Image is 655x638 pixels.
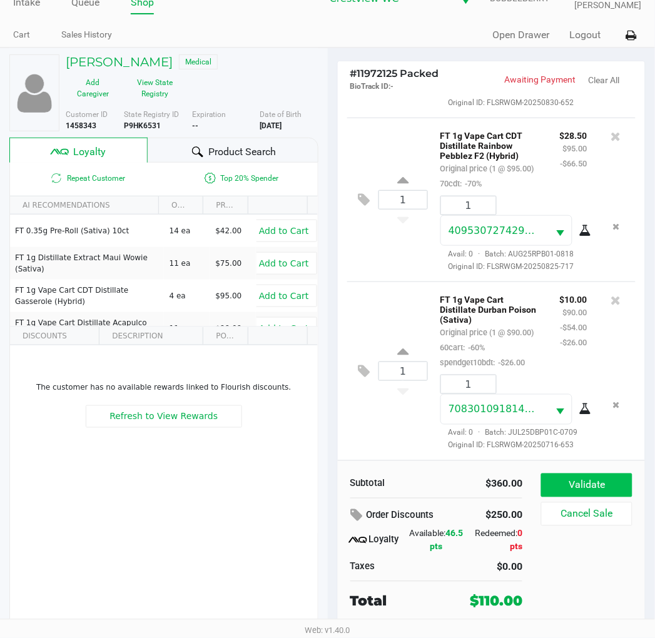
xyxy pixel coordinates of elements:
div: Data table [10,196,318,327]
small: 60cart: [440,343,485,352]
th: DESCRIPTION [99,327,203,345]
div: $250.00 [477,505,522,526]
button: Logout [570,28,601,43]
button: Add to Cart [251,220,317,242]
span: Add to Cart [259,258,309,268]
button: Cancel Sale [541,502,632,526]
span: Avail: 0 Batch: JUL25DBP01C-0709 [440,428,578,437]
td: FT 1g Vape Cart CDT Distillate Gasserole (Hybrid) [10,280,164,312]
p: FT 1g Vape Cart CDT Distillate Rainbow Pebblez F2 (Hybrid) [440,128,541,161]
div: Taxes [350,560,427,574]
small: spendget10bdt: [440,358,526,367]
div: Data table [10,327,318,534]
button: Select [548,216,572,245]
td: FT 1g Distillate Extract Maui Wowie (Sativa) [10,247,164,280]
div: Total [350,591,452,612]
b: 1458343 [66,121,96,130]
span: · [474,428,485,437]
p: $10.00 [560,291,587,305]
button: Add to Cart [251,317,317,340]
span: Add to Cart [259,323,309,333]
span: Web: v1.40.0 [305,626,350,635]
div: Order Discounts [350,505,459,527]
div: Loyalty [350,533,408,548]
div: Available: [408,527,465,554]
span: Add to Cart [259,291,309,301]
span: $90.00 [215,324,241,333]
span: Date of Birth [260,110,302,119]
span: $95.00 [215,291,241,300]
small: Original price (1 @ $90.00) [440,328,534,337]
div: Redeemed: [465,527,523,554]
small: $90.00 [563,308,587,317]
span: Original ID: FLSRWGM-20250825-717 [440,261,587,272]
p: The customer has no available rewards linked to Flourish discounts. [15,382,313,393]
button: Add to Cart [251,285,317,307]
b: P9HK6531 [124,121,161,130]
a: Cart [13,27,30,43]
span: Top 20% Spender [164,171,318,186]
th: PRICE [203,196,247,215]
div: $0.00 [446,560,523,575]
button: Open Drawer [493,28,550,43]
th: DISCOUNTS [10,327,99,345]
span: Refresh to View Rewards [109,412,218,422]
td: 11 ea [164,312,210,345]
span: -60% [465,343,485,352]
span: Avail: 0 Batch: AUG25RPB01-0818 [440,250,574,258]
inline-svg: Is repeat customer [49,171,64,186]
span: 11972125 Packed [350,68,439,79]
p: $28.50 [560,128,587,141]
p: FT 1g Vape Cart Distillate Durban Poison (Sativa) [440,291,541,325]
td: FT 0.35g Pre-Roll (Sativa) 10ct [10,215,164,247]
button: View State Registry [120,73,183,104]
button: Add Caregiver [66,73,120,104]
div: Subtotal [350,477,427,491]
button: Validate [541,473,632,497]
span: · [474,250,485,258]
span: Medical [179,54,218,69]
button: Add to Cart [251,252,317,275]
span: Expiration [192,110,226,119]
small: -$54.00 [561,323,587,332]
span: - [391,82,394,91]
th: ON HAND [158,196,203,215]
span: $42.00 [215,226,241,235]
th: POINTS [203,327,247,345]
span: $75.00 [215,259,241,268]
b: [DATE] [260,121,282,130]
span: -$26.00 [495,358,526,367]
small: -$66.50 [561,159,587,168]
div: $110.00 [470,591,522,612]
span: 4095307274292659 [449,225,551,236]
span: 46.5 pts [430,529,464,552]
button: Clear All [589,74,620,87]
div: $360.00 [446,477,523,492]
span: Original ID: FLSRWGM-20250716-653 [440,440,587,451]
button: Remove the package from the orderLine [608,394,625,417]
h5: [PERSON_NAME] [66,54,173,69]
small: Original price (1 @ $95.00) [440,164,534,173]
td: 4 ea [164,280,210,312]
span: # [350,68,357,79]
td: FT 1g Vape Cart Distillate Acapulco Gold (Sativa) [10,312,164,345]
span: Add to Cart [259,226,309,236]
button: Remove the package from the orderLine [608,215,625,238]
span: Loyalty [73,144,106,159]
button: Refresh to View Rewards [86,405,242,428]
span: BioTrack ID: [350,82,391,91]
span: Product Search [208,144,276,159]
th: AI RECOMMENDATIONS [10,196,158,215]
span: Customer ID [66,110,108,119]
small: 70cdt: [440,179,482,188]
span: State Registry ID [124,110,179,119]
td: 14 ea [164,215,210,247]
a: Sales History [61,27,112,43]
inline-svg: Is a top 20% spender [203,171,218,186]
small: $95.00 [563,144,587,153]
td: 11 ea [164,247,210,280]
span: Original ID: FLSRWGM-20250830-652 [440,97,587,108]
p: Awaiting Payment [491,73,576,86]
button: Select [548,395,572,424]
span: Repeat Customer [10,171,164,186]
